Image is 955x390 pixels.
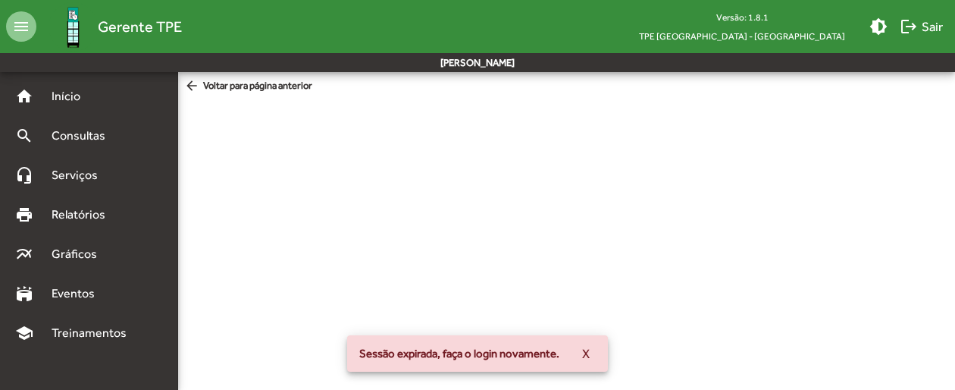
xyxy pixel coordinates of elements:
[627,8,857,27] div: Versão: 1.8.1
[49,2,98,52] img: Logo
[900,17,918,36] mat-icon: logout
[582,340,590,367] span: X
[570,340,602,367] button: X
[42,87,102,105] span: Início
[627,27,857,46] span: TPE [GEOGRAPHIC_DATA] - [GEOGRAPHIC_DATA]
[184,78,203,95] mat-icon: arrow_back
[184,78,312,95] span: Voltar para página anterior
[15,87,33,105] mat-icon: home
[36,2,182,52] a: Gerente TPE
[894,13,949,40] button: Sair
[900,13,943,40] span: Sair
[6,11,36,42] mat-icon: menu
[98,14,182,39] span: Gerente TPE
[359,346,559,361] span: Sessão expirada, faça o login novamente.
[869,17,888,36] mat-icon: brightness_medium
